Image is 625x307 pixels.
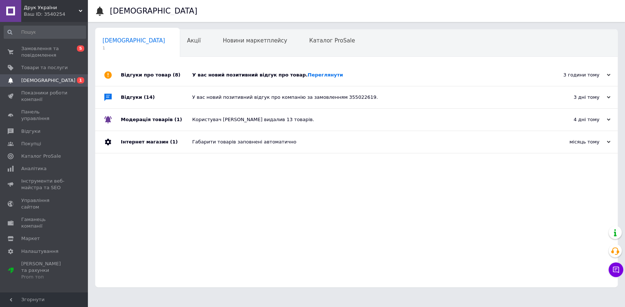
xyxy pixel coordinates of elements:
div: 4 дні тому [537,116,610,123]
span: Маркет [21,235,40,242]
button: Чат з покупцем [609,262,623,277]
span: Замовлення та повідомлення [21,45,68,59]
span: 1 [103,45,165,51]
div: Модерація товарів [121,109,192,131]
span: (1) [170,139,178,145]
div: У вас новий позитивний відгук про компанію за замовленням 355022619. [192,94,537,101]
div: У вас новий позитивний відгук про товар. [192,72,537,78]
span: Покупці [21,141,41,147]
div: 3 години тому [537,72,610,78]
span: 5 [77,45,84,52]
div: місяць тому [537,139,610,145]
div: Користувач [PERSON_NAME] видалив 13 товарів. [192,116,537,123]
span: Аналітика [21,165,46,172]
div: Інтернет магазин [121,131,192,153]
h1: [DEMOGRAPHIC_DATA] [110,7,197,15]
span: (8) [173,72,181,78]
div: Габарити товарів заповнені автоматично [192,139,537,145]
span: Каталог ProSale [309,37,355,44]
span: Налаштування [21,248,59,255]
span: Інструменти веб-майстра та SEO [21,178,68,191]
span: Показники роботи компанії [21,90,68,103]
span: [DEMOGRAPHIC_DATA] [103,37,165,44]
span: [DEMOGRAPHIC_DATA] [21,77,75,84]
div: Ваш ID: 3540254 [24,11,88,18]
span: 1 [77,77,84,83]
span: Акції [187,37,201,44]
span: Панель управління [21,109,68,122]
a: Переглянути [308,72,343,78]
span: Гаманець компанії [21,216,68,229]
div: 3 дні тому [537,94,610,101]
div: Відгуки [121,86,192,108]
span: Управління сайтом [21,197,68,210]
span: Відгуки [21,128,40,135]
div: Prom топ [21,274,68,280]
span: Новини маркетплейсу [223,37,287,44]
span: Друк України [24,4,79,11]
span: (1) [174,117,182,122]
span: [PERSON_NAME] та рахунки [21,261,68,281]
input: Пошук [4,26,86,39]
span: Каталог ProSale [21,153,61,160]
div: Відгуки про товар [121,64,192,86]
span: Товари та послуги [21,64,68,71]
span: (14) [144,94,155,100]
